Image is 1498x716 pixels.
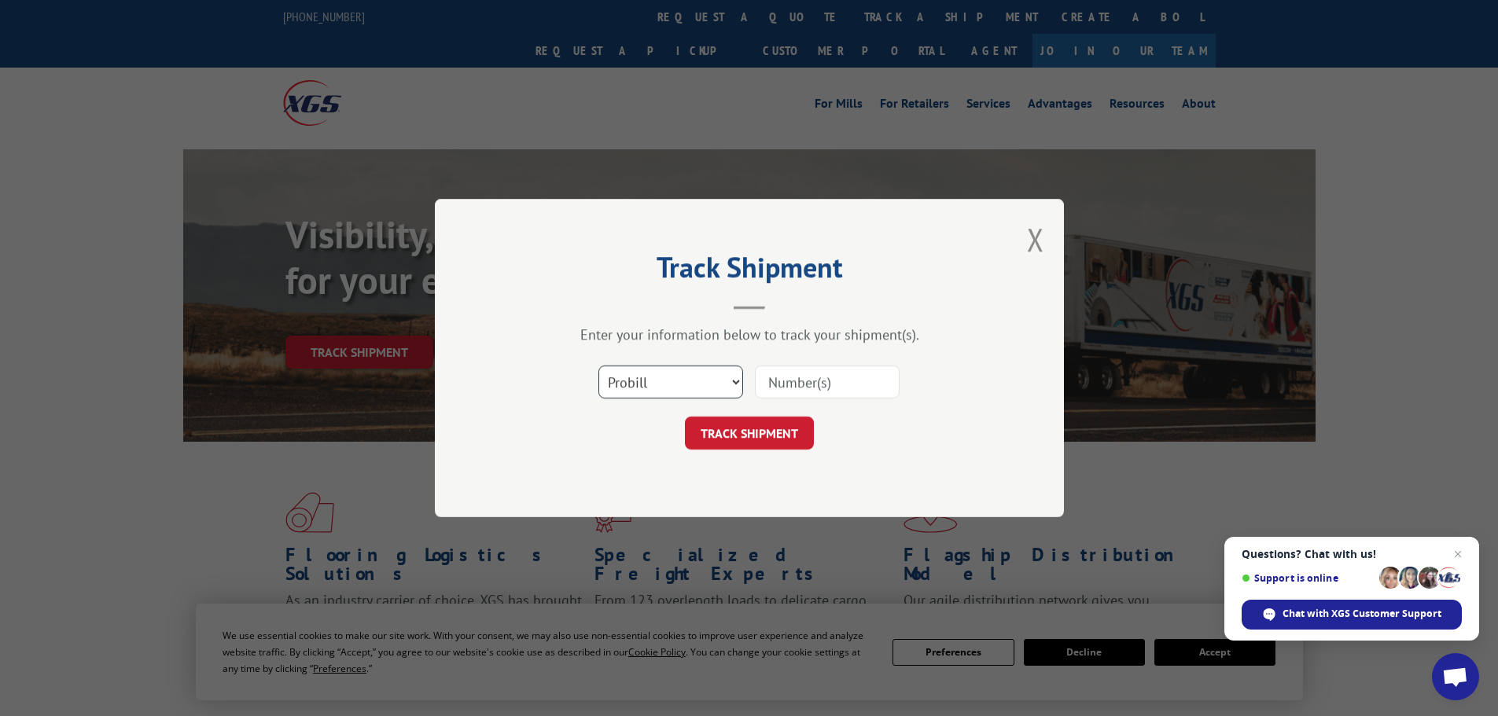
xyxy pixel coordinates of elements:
[1242,548,1462,560] span: Questions? Chat with us!
[513,256,985,286] h2: Track Shipment
[1027,218,1044,260] button: Close modal
[1432,653,1479,700] div: Open chat
[755,365,900,398] input: Number(s)
[685,417,814,450] button: TRACK SHIPMENT
[1242,600,1462,630] div: Chat with XGS Customer Support
[1448,545,1467,564] span: Close chat
[513,325,985,343] div: Enter your information below to track your shipment(s).
[1242,572,1374,584] span: Support is online
[1283,607,1441,621] span: Chat with XGS Customer Support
